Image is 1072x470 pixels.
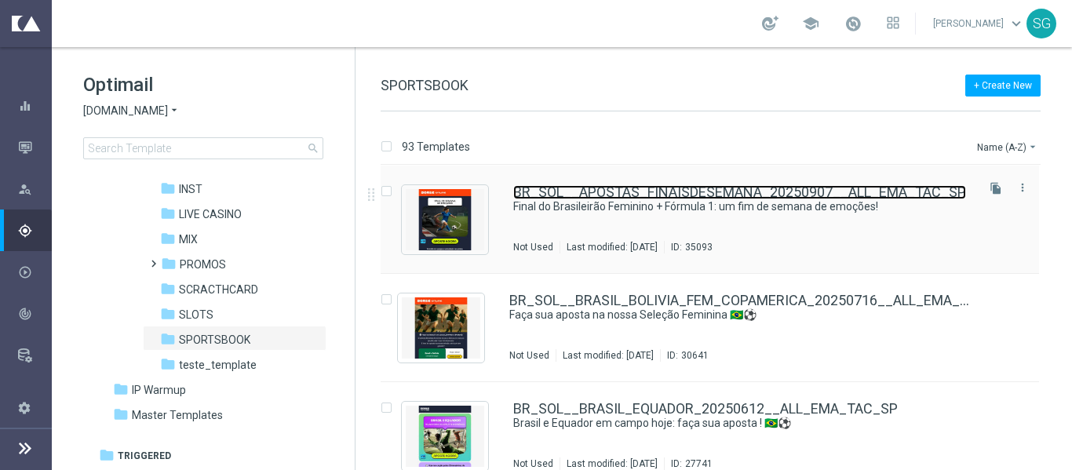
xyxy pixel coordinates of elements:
[307,142,319,155] span: search
[160,180,176,196] i: folder
[513,185,966,199] a: BR_SOL__APOSTAS_FINAISDESEMANA_20250907__ALL_EMA_TAC_SP
[83,104,180,118] button: [DOMAIN_NAME] arrow_drop_down
[402,297,480,359] img: 30641.jpeg
[8,387,41,428] div: Settings
[560,241,664,253] div: Last modified: [DATE]
[18,307,32,321] i: track_changes
[802,15,819,32] span: school
[17,308,52,320] button: track_changes Analyze
[113,406,129,422] i: folder
[990,182,1002,195] i: file_copy
[113,381,129,397] i: folder
[986,178,1006,199] button: file_copy
[17,349,52,362] button: Data Studio
[685,457,713,470] div: 27741
[556,349,660,362] div: Last modified: [DATE]
[1015,178,1030,197] button: more_vert
[18,224,51,238] div: Plan
[513,199,973,214] div: Final do Brasileirão Feminino + Fórmula 1: um fim de semana de emoções!
[18,85,51,126] div: Dashboard
[513,416,937,431] a: Brasil e Equador em campo hoje: faça sua aposta ! 🇧🇷⚽
[664,457,713,470] div: ID:
[18,126,51,168] div: Mission Control
[132,408,223,422] span: Master Templates
[381,77,469,93] span: SPORTSBOOK
[160,231,176,246] i: folder
[160,306,176,322] i: folder
[160,331,176,347] i: folder
[83,137,323,159] input: Search Template
[513,199,937,214] a: Final do Brasileirão Feminino + Fórmula 1: um fim de semana de emoções!
[509,308,973,322] div: Faça sua aposta na nossa Seleção Feminina 🇧🇷⚽
[1008,15,1025,32] span: keyboard_arrow_down
[179,358,257,372] span: teste_template
[18,182,32,196] i: person_search
[99,447,115,463] i: folder
[17,141,52,154] button: Mission Control
[685,241,713,253] div: 35093
[132,383,186,397] span: IP Warmup
[179,308,213,322] span: SLOTS
[509,308,937,322] a: Faça sua aposta na nossa Seleção Feminina 🇧🇷⚽
[180,257,226,271] span: PROMOS
[932,12,1026,35] a: [PERSON_NAME]keyboard_arrow_down
[406,189,484,250] img: 35093.jpeg
[402,140,470,154] p: 93 Templates
[965,75,1041,97] button: + Create New
[179,207,242,221] span: LIVE CASINO
[18,265,32,279] i: play_circle_outline
[513,402,898,416] a: BR_SOL__BRASIL_EQUADOR_20250612__ALL_EMA_TAC_SP
[18,182,51,196] div: Explore
[17,100,52,112] button: equalizer Dashboard
[1026,9,1056,38] div: SG
[160,281,176,297] i: folder
[168,104,180,118] i: arrow_drop_down
[509,293,973,308] a: BR_SOL__BRASIL_BOLIVIA_FEM_COPAMERICA_20250716__ALL_EMA_TAC_SP
[179,333,250,347] span: SPORTSBOOK
[18,99,32,113] i: equalizer
[406,406,484,467] img: 27741.jpeg
[179,232,198,246] span: MIX
[513,241,553,253] div: Not Used
[17,224,52,237] button: gps_fixed Plan
[18,376,51,417] div: Optibot
[18,348,51,363] div: Data Studio
[179,282,258,297] span: SCRACTHCARD
[83,72,323,97] h1: Optimail
[18,265,51,279] div: Execute
[17,400,31,414] i: settings
[681,349,709,362] div: 30641
[83,104,168,118] span: [DOMAIN_NAME]
[17,183,52,195] button: person_search Explore
[18,224,32,238] i: gps_fixed
[1016,181,1029,194] i: more_vert
[975,137,1041,156] button: Name (A-Z)arrow_drop_down
[664,241,713,253] div: ID:
[161,256,177,271] i: folder
[160,356,176,372] i: folder
[560,457,664,470] div: Last modified: [DATE]
[118,449,171,463] span: Triggered
[160,206,176,221] i: folder
[18,307,51,321] div: Analyze
[365,166,1069,274] div: Press SPACE to select this row.
[660,349,709,362] div: ID:
[365,274,1069,382] div: Press SPACE to select this row.
[179,182,202,196] span: INST
[513,416,973,431] div: Brasil e Equador em campo hoje: faça sua aposta ! 🇧🇷⚽
[17,266,52,279] button: play_circle_outline Execute
[513,457,553,470] div: Not Used
[1026,140,1039,153] i: arrow_drop_down
[509,349,549,362] div: Not Used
